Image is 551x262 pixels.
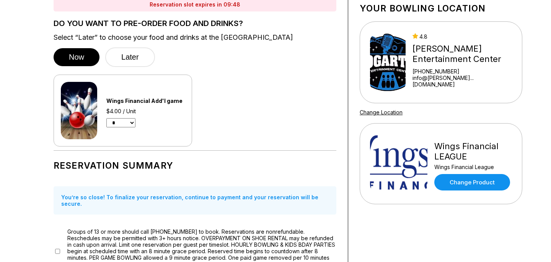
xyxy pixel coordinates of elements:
[370,34,406,91] img: Bogart's Entertainment Center
[412,75,512,88] a: info@[PERSON_NAME]...[DOMAIN_NAME]
[412,33,512,40] div: 4.8
[412,44,512,64] div: [PERSON_NAME] Entertainment Center
[54,160,336,171] h1: Reservation Summary
[106,108,185,114] div: $4.00 / Unit
[54,48,99,66] button: Now
[434,164,512,170] div: Wings Financial League
[360,3,522,14] h1: Your bowling location
[412,68,512,75] div: [PHONE_NUMBER]
[434,174,510,190] a: Change Product
[61,82,97,139] img: Wings Financial Add'l game
[434,141,512,162] div: Wings Financial LEAGUE
[360,109,403,116] a: Change Location
[54,186,336,215] div: You’re so close! To finalize your reservation, continue to payment and your reservation will be s...
[54,19,336,28] label: DO YOU WANT TO PRE-ORDER FOOD AND DRINKS?
[370,135,427,192] img: Wings Financial LEAGUE
[105,47,155,67] button: Later
[106,98,185,104] div: Wings Financial Add'l game
[54,33,336,42] label: Select “Later” to choose your food and drinks at the [GEOGRAPHIC_DATA]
